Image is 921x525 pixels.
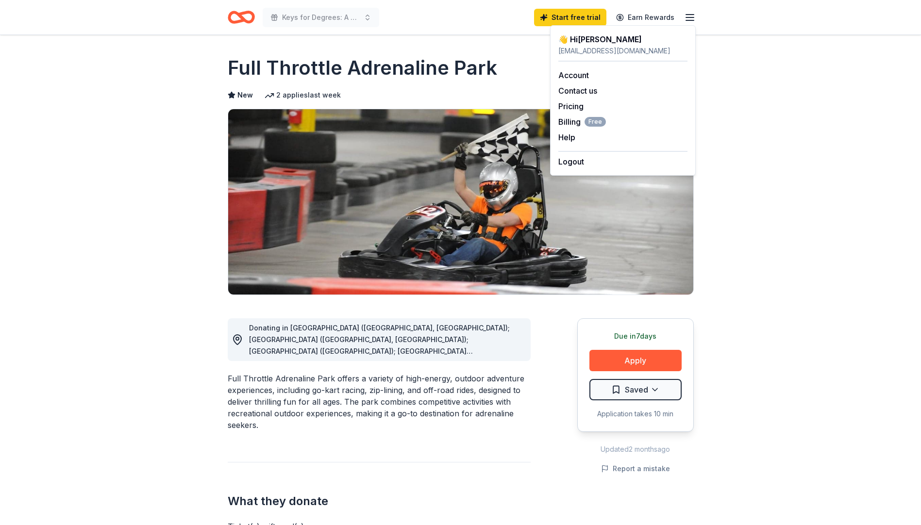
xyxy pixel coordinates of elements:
[263,8,379,27] button: Keys for Degrees: A Dueling Pianos Scholarship Fundraiser
[228,6,255,29] a: Home
[610,9,680,26] a: Earn Rewards
[282,12,360,23] span: Keys for Degrees: A Dueling Pianos Scholarship Fundraiser
[625,383,648,396] span: Saved
[249,324,510,367] span: Donating in [GEOGRAPHIC_DATA] ([GEOGRAPHIC_DATA], [GEOGRAPHIC_DATA]); [GEOGRAPHIC_DATA] ([GEOGRAP...
[534,9,606,26] a: Start free trial
[558,70,589,80] a: Account
[558,131,575,143] button: Help
[558,33,687,45] div: 👋 Hi [PERSON_NAME]
[265,89,341,101] div: 2 applies last week
[558,116,606,128] button: BillingFree
[228,109,693,295] img: Image for Full Throttle Adrenaline Park
[589,350,682,371] button: Apply
[558,101,584,111] a: Pricing
[558,116,606,128] span: Billing
[589,330,682,342] div: Due in 7 days
[558,156,584,167] button: Logout
[585,117,606,127] span: Free
[228,493,531,509] h2: What they donate
[228,373,531,431] div: Full Throttle Adrenaline Park offers a variety of high-energy, outdoor adventure experiences, inc...
[558,45,687,57] div: [EMAIL_ADDRESS][DOMAIN_NAME]
[228,54,497,82] h1: Full Throttle Adrenaline Park
[577,443,694,455] div: Updated 2 months ago
[601,463,670,475] button: Report a mistake
[237,89,253,101] span: New
[558,85,597,97] button: Contact us
[589,379,682,400] button: Saved
[589,408,682,420] div: Application takes 10 min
